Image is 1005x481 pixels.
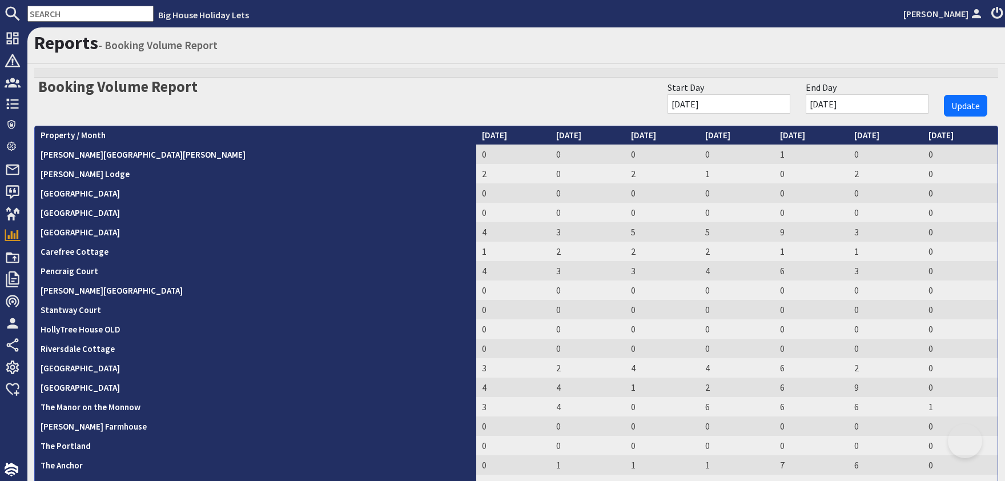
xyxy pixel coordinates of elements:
[625,397,700,416] td: 0
[923,436,998,455] td: 0
[476,358,550,378] td: 3
[700,397,774,416] td: 6
[476,455,550,475] td: 0
[158,9,249,21] a: Big House Holiday Lets
[41,460,83,471] a: The Anchor
[668,94,790,114] input: Start Day
[774,183,849,203] td: 0
[923,455,998,475] td: 0
[774,416,849,436] td: 0
[41,304,101,315] a: Stantway Court
[923,397,998,416] td: 1
[550,183,625,203] td: 0
[849,455,923,475] td: 6
[41,440,91,451] a: The Portland
[625,183,700,203] td: 0
[476,222,550,242] td: 4
[923,339,998,358] td: 0
[849,339,923,358] td: 0
[903,7,984,21] a: [PERSON_NAME]
[550,242,625,261] td: 2
[625,222,700,242] td: 5
[774,397,849,416] td: 6
[944,95,987,117] button: Update
[625,436,700,455] td: 0
[550,280,625,300] td: 0
[41,227,120,238] a: [GEOGRAPHIC_DATA]
[476,319,550,339] td: 0
[774,126,849,145] th: [DATE]
[38,73,198,96] h2: Booking Volume Report
[625,126,700,145] th: [DATE]
[35,126,476,145] th: Property / Month
[476,183,550,203] td: 0
[550,416,625,436] td: 0
[700,183,774,203] td: 0
[41,246,108,257] a: Carefree Cottage
[700,358,774,378] td: 4
[700,455,774,475] td: 1
[41,285,183,296] a: [PERSON_NAME][GEOGRAPHIC_DATA]
[849,378,923,397] td: 9
[849,145,923,164] td: 0
[625,378,700,397] td: 1
[625,203,700,222] td: 0
[774,339,849,358] td: 0
[476,261,550,280] td: 4
[476,397,550,416] td: 3
[5,463,18,476] img: staytech_i_w-64f4e8e9ee0a9c174fd5317b4b171b261742d2d393467e5bdba4413f4f884c10.svg
[625,339,700,358] td: 0
[774,455,849,475] td: 7
[476,378,550,397] td: 4
[476,280,550,300] td: 0
[923,280,998,300] td: 0
[625,300,700,319] td: 0
[41,169,130,179] a: [PERSON_NAME] Lodge
[550,397,625,416] td: 4
[774,300,849,319] td: 0
[923,416,998,436] td: 0
[476,126,550,145] th: [DATE]
[923,203,998,222] td: 0
[625,280,700,300] td: 0
[700,280,774,300] td: 0
[476,436,550,455] td: 0
[550,222,625,242] td: 3
[923,358,998,378] td: 0
[923,261,998,280] td: 0
[849,280,923,300] td: 0
[700,242,774,261] td: 2
[774,222,849,242] td: 9
[625,358,700,378] td: 4
[41,266,98,276] a: Pencraig Court
[700,203,774,222] td: 0
[41,402,140,412] a: The Manor on the Monnow
[550,300,625,319] td: 0
[849,436,923,455] td: 0
[550,436,625,455] td: 0
[476,242,550,261] td: 1
[550,145,625,164] td: 0
[700,416,774,436] td: 0
[849,319,923,339] td: 0
[476,416,550,436] td: 0
[849,183,923,203] td: 0
[774,436,849,455] td: 0
[550,378,625,397] td: 4
[774,203,849,222] td: 0
[476,300,550,319] td: 0
[476,164,550,183] td: 2
[41,324,120,335] a: HollyTree House OLD
[923,183,998,203] td: 0
[849,164,923,183] td: 2
[774,378,849,397] td: 6
[550,455,625,475] td: 1
[700,378,774,397] td: 2
[923,378,998,397] td: 0
[41,149,246,160] a: [PERSON_NAME][GEOGRAPHIC_DATA][PERSON_NAME]
[625,319,700,339] td: 0
[700,319,774,339] td: 0
[948,424,982,458] iframe: Toggle Customer Support
[625,242,700,261] td: 2
[625,164,700,183] td: 2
